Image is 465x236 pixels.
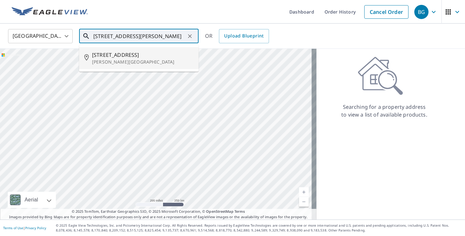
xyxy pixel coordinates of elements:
span: [STREET_ADDRESS] [92,51,193,59]
div: BG [414,5,429,19]
a: Upload Blueprint [219,29,269,43]
button: Clear [185,32,194,41]
p: [PERSON_NAME][GEOGRAPHIC_DATA] [92,59,193,65]
span: Upload Blueprint [224,32,263,40]
p: | [3,226,46,230]
img: EV Logo [12,7,88,17]
p: © 2025 Eagle View Technologies, Inc. and Pictometry International Corp. All Rights Reserved. Repo... [56,223,462,233]
div: Aerial [8,192,56,208]
a: Terms [234,209,245,214]
a: Current Level 5, Zoom In [299,187,309,197]
input: Search by address or latitude-longitude [93,27,185,45]
a: Terms of Use [3,226,23,230]
a: Current Level 5, Zoom Out [299,197,309,207]
a: OpenStreetMap [206,209,233,214]
div: Aerial [23,192,40,208]
span: © 2025 TomTom, Earthstar Geographics SIO, © 2025 Microsoft Corporation, © [72,209,245,214]
div: [GEOGRAPHIC_DATA] [8,27,73,45]
div: OR [205,29,269,43]
p: Searching for a property address to view a list of available products. [341,103,428,118]
a: Cancel Order [364,5,408,19]
a: Privacy Policy [25,226,46,230]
